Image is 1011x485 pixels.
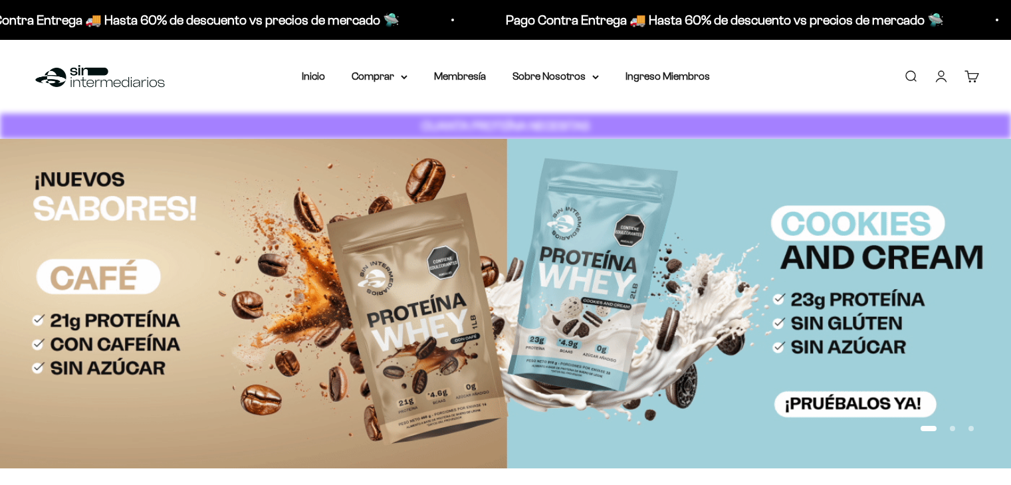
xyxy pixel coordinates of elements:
[512,68,599,85] summary: Sobre Nosotros
[434,70,486,82] a: Membresía
[625,70,710,82] a: Ingreso Miembros
[352,68,407,85] summary: Comprar
[302,70,325,82] a: Inicio
[506,9,944,31] p: Pago Contra Entrega 🚚 Hasta 60% de descuento vs precios de mercado 🛸
[421,119,590,133] strong: CUANTA PROTEÍNA NECESITAS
